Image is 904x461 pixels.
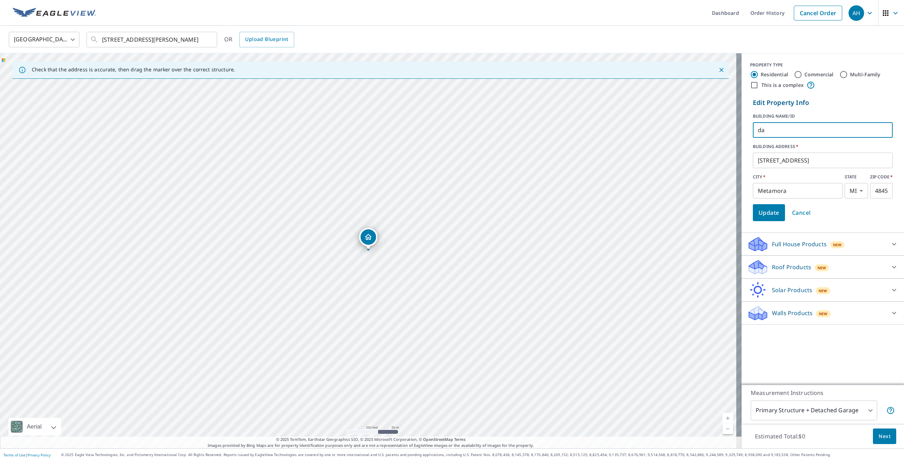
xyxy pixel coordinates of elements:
div: [GEOGRAPHIC_DATA] [9,30,79,49]
div: Walls ProductsNew [747,305,898,321]
p: Edit Property Info [753,98,893,107]
a: Terms of Use [4,453,25,457]
button: Next [873,429,896,444]
div: PROPERTY TYPE [750,62,896,68]
a: Upload Blueprint [239,32,294,47]
p: Roof Products [772,263,811,271]
div: Dropped pin, building 1, Residential property, 4225 Twin Oaks Dr Metamora, MI 48455 [359,228,377,250]
div: Roof ProductsNew [747,259,898,276]
p: Estimated Total: $0 [749,429,811,444]
a: OpenStreetMap [423,437,453,442]
a: Cancel Order [794,6,842,20]
button: Close [717,65,726,75]
img: EV Logo [13,8,96,18]
label: ZIP CODE [870,174,893,180]
label: This is a complex [761,82,804,89]
span: Upload Blueprint [245,35,288,44]
span: Update [759,208,779,218]
span: New [819,288,827,294]
a: Current Level 17, Zoom Out [722,424,733,434]
p: Check that the address is accurate, then drag the marker over the correct structure. [32,66,235,73]
span: © 2025 TomTom, Earthstar Geographics SIO, © 2025 Microsoft Corporation, © [276,437,466,443]
label: Multi-Family [850,71,881,78]
span: New [817,265,826,271]
div: Solar ProductsNew [747,282,898,299]
em: MI [850,188,857,194]
div: MI [845,183,868,199]
label: BUILDING ADDRESS [753,143,893,150]
div: OR [224,32,294,47]
label: CITY [753,174,843,180]
a: Privacy Policy [28,453,50,457]
label: STATE [845,174,868,180]
a: Terms [454,437,466,442]
span: Cancel [792,208,811,218]
div: Full House ProductsNew [747,236,898,253]
div: Aerial [8,418,61,436]
p: | [4,453,50,457]
div: Primary Structure + Detached Garage [751,401,877,420]
label: BUILDING NAME/ID [753,113,893,119]
span: New [833,242,842,248]
p: Solar Products [772,286,812,294]
label: Commercial [804,71,834,78]
input: Search by address or latitude-longitude [102,30,203,49]
div: AH [849,5,864,21]
button: Update [753,204,785,221]
span: Next [879,432,891,441]
div: Aerial [25,418,44,436]
p: Measurement Instructions [751,389,895,397]
span: New [819,311,828,317]
p: Walls Products [772,309,813,317]
a: Current Level 17, Zoom In [722,413,733,424]
span: Your report will include the primary structure and a detached garage if one exists. [886,406,895,415]
label: Residential [761,71,788,78]
button: Cancel [786,204,816,221]
p: Full House Products [772,240,827,248]
p: © 2025 Eagle View Technologies, Inc. and Pictometry International Corp. All Rights Reserved. Repo... [61,452,900,457]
